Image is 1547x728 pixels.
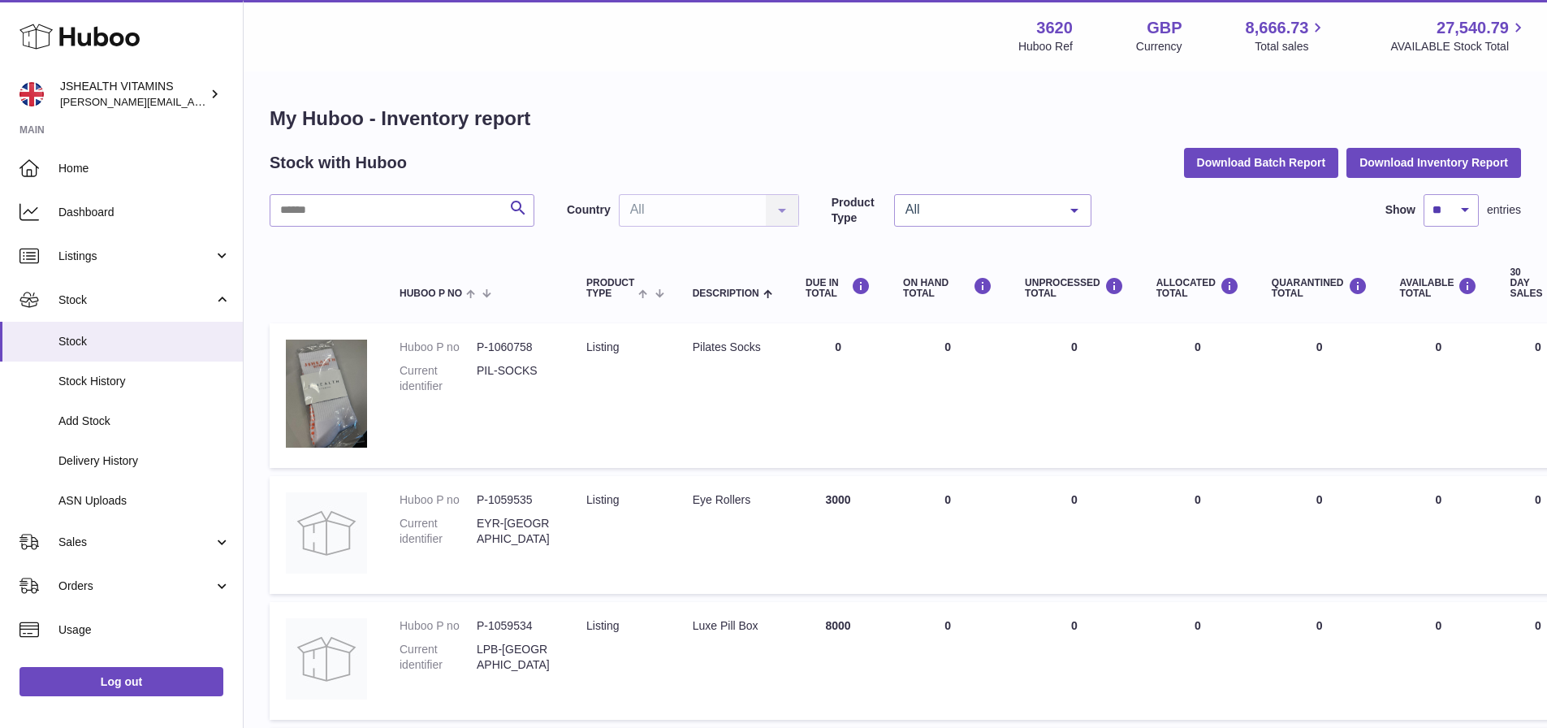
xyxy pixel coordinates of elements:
td: 3000 [789,476,887,594]
dd: P-1059535 [477,492,554,508]
td: 0 [1009,323,1140,468]
span: Home [58,161,231,176]
span: Listings [58,249,214,264]
td: 0 [887,602,1009,720]
span: ASN Uploads [58,493,231,509]
span: listing [586,340,619,353]
span: Dashboard [58,205,231,220]
span: Huboo P no [400,288,462,299]
td: 0 [1009,476,1140,594]
div: Huboo Ref [1018,39,1073,54]
div: UNPROCESSED Total [1025,277,1124,299]
span: 0 [1316,340,1323,353]
div: Luxe Pill Box [693,618,773,634]
dt: Huboo P no [400,492,477,508]
span: 27,540.79 [1437,17,1509,39]
span: Stock [58,292,214,308]
div: ON HAND Total [903,277,992,299]
dd: EYR-[GEOGRAPHIC_DATA] [477,516,554,547]
span: Stock History [58,374,231,389]
td: 0 [887,323,1009,468]
img: product image [286,492,367,574]
div: Pilates Socks [693,340,773,355]
div: ALLOCATED Total [1156,277,1239,299]
label: Product Type [832,195,886,226]
label: Show [1385,202,1415,218]
img: francesca@jshealthvitamins.com [19,82,44,106]
h2: Stock with Huboo [270,152,407,174]
td: 0 [1140,323,1255,468]
span: Stock [58,334,231,349]
button: Download Batch Report [1184,148,1339,177]
img: product image [286,340,367,448]
span: listing [586,493,619,506]
dd: PIL-SOCKS [477,363,554,394]
td: 0 [1140,602,1255,720]
span: Sales [58,535,214,550]
span: listing [586,619,619,632]
td: 8000 [789,602,887,720]
span: Description [693,288,759,299]
div: JSHEALTH VITAMINS [60,79,206,110]
td: 0 [1140,476,1255,594]
strong: 3620 [1036,17,1073,39]
span: Add Stock [58,414,231,429]
td: 0 [789,323,887,468]
button: Download Inventory Report [1346,148,1521,177]
span: Orders [58,578,214,594]
dt: Current identifier [400,363,477,394]
span: Total sales [1255,39,1327,54]
strong: GBP [1147,17,1182,39]
dt: Huboo P no [400,618,477,634]
dd: P-1060758 [477,340,554,355]
td: 0 [1009,602,1140,720]
span: All [901,201,1058,218]
span: Delivery History [58,453,231,469]
span: [PERSON_NAME][EMAIL_ADDRESS][DOMAIN_NAME] [60,95,326,108]
span: 0 [1316,619,1323,632]
td: 0 [1384,602,1494,720]
dd: P-1059534 [477,618,554,634]
span: AVAILABLE Stock Total [1390,39,1528,54]
td: 0 [1384,476,1494,594]
dt: Current identifier [400,516,477,547]
a: 8,666.73 Total sales [1246,17,1328,54]
div: Currency [1136,39,1182,54]
td: 0 [887,476,1009,594]
td: 0 [1384,323,1494,468]
dd: LPB-[GEOGRAPHIC_DATA] [477,642,554,673]
span: 0 [1316,493,1323,506]
a: 27,540.79 AVAILABLE Stock Total [1390,17,1528,54]
span: Product Type [586,278,634,299]
span: Usage [58,622,231,638]
div: Eye Rollers [693,492,773,508]
h1: My Huboo - Inventory report [270,106,1521,132]
label: Country [567,202,611,218]
img: product image [286,618,367,700]
div: QUARANTINED Total [1272,277,1368,299]
span: 8,666.73 [1246,17,1309,39]
span: entries [1487,202,1521,218]
dt: Huboo P no [400,340,477,355]
div: DUE IN TOTAL [806,277,871,299]
dt: Current identifier [400,642,477,673]
a: Log out [19,667,223,696]
div: AVAILABLE Total [1400,277,1478,299]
